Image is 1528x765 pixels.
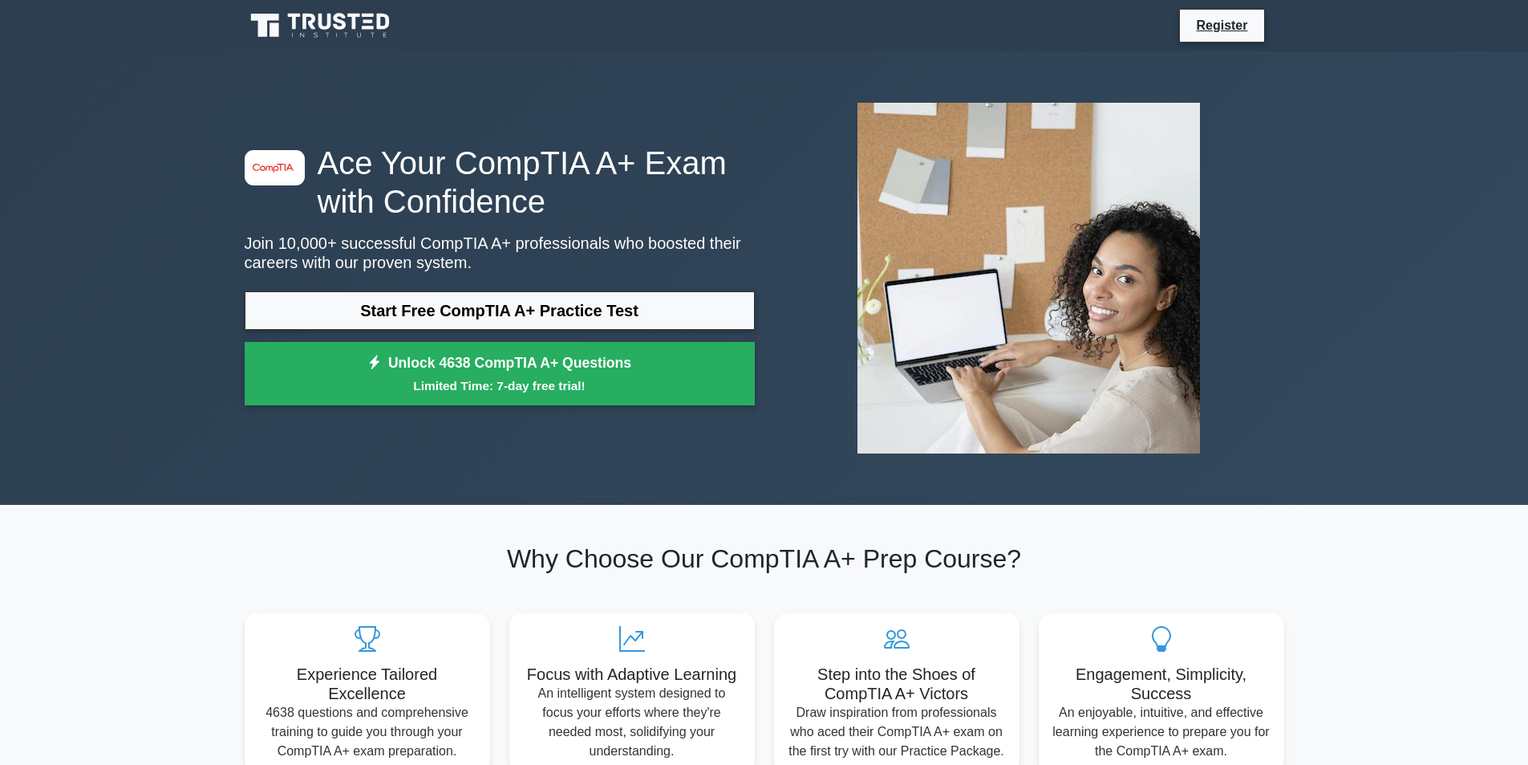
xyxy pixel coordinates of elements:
h5: Step into the Shoes of CompTIA A+ Victors [787,665,1007,703]
a: Register [1186,15,1257,35]
p: An intelligent system designed to focus your efforts where they're needed most, solidifying your ... [522,684,742,761]
a: Start Free CompTIA A+ Practice Test [245,291,755,330]
h5: Engagement, Simplicity, Success [1052,665,1271,703]
p: An enjoyable, intuitive, and effective learning experience to prepare you for the CompTIA A+ exam. [1052,703,1271,761]
small: Limited Time: 7-day free trial! [265,376,735,395]
p: Join 10,000+ successful CompTIA A+ professionals who boosted their careers with our proven system. [245,234,755,272]
h2: Why Choose Our CompTIA A+ Prep Course? [245,543,1284,574]
p: 4638 questions and comprehensive training to guide you through your CompTIA A+ exam preparation. [257,703,477,761]
p: Draw inspiration from professionals who aced their CompTIA A+ exam on the first try with our Prac... [787,703,1007,761]
h1: Ace Your CompTIA A+ Exam with Confidence [245,144,755,221]
h5: Experience Tailored Excellence [257,665,477,703]
a: Unlock 4638 CompTIA A+ QuestionsLimited Time: 7-day free trial! [245,342,755,406]
h5: Focus with Adaptive Learning [522,665,742,684]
